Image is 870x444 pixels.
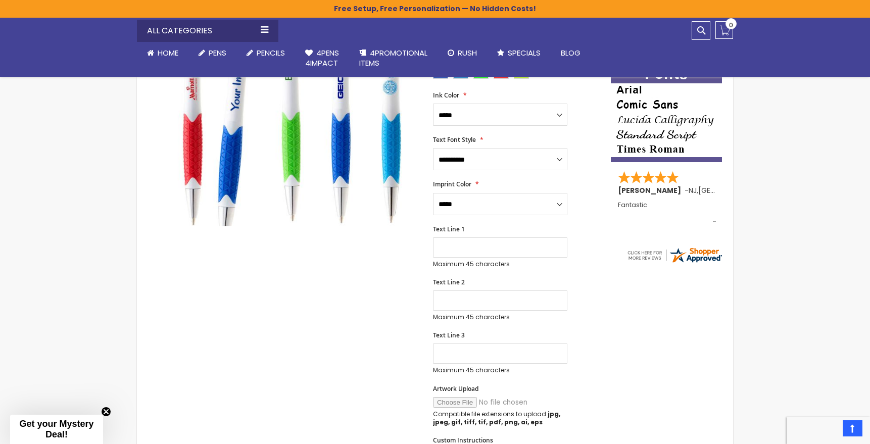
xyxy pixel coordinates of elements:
[305,47,339,68] span: 4Pens 4impact
[236,42,295,64] a: Pencils
[715,21,733,39] a: 0
[458,47,477,58] span: Rush
[137,20,278,42] div: All Categories
[257,47,285,58] span: Pencils
[433,410,567,426] p: Compatible file extensions to upload:
[295,42,349,75] a: 4Pens4impact
[188,42,236,64] a: Pens
[551,42,591,64] a: Blog
[787,417,870,444] iframe: Google Customer Reviews
[689,185,697,195] span: NJ
[433,91,459,100] span: Ink Color
[487,42,551,64] a: Specials
[618,185,685,195] span: [PERSON_NAME]
[433,225,465,233] span: Text Line 1
[209,47,226,58] span: Pens
[433,313,567,321] p: Maximum 45 characters
[433,410,560,426] strong: jpg, jpeg, gif, tiff, tif, pdf, png, ai, eps
[433,180,471,188] span: Imprint Color
[10,415,103,444] div: Get your Mystery Deal!Close teaser
[685,185,772,195] span: - ,
[433,384,478,393] span: Artwork Upload
[359,47,427,68] span: 4PROMOTIONAL ITEMS
[618,202,716,223] div: Fantastic
[158,47,178,58] span: Home
[349,42,438,75] a: 4PROMOTIONALITEMS
[19,419,93,439] span: Get your Mystery Deal!
[433,278,465,286] span: Text Line 2
[611,65,722,162] img: font-personalization-examples
[698,185,772,195] span: [GEOGRAPHIC_DATA]
[433,331,465,339] span: Text Line 3
[561,47,581,58] span: Blog
[438,42,487,64] a: Rush
[508,47,541,58] span: Specials
[433,135,476,144] span: Text Font Style
[626,246,723,264] img: 4pens.com widget logo
[433,260,567,268] p: Maximum 45 characters
[101,407,111,417] button: Close teaser
[626,258,723,266] a: 4pens.com certificate URL
[433,366,567,374] p: Maximum 45 characters
[729,20,733,30] span: 0
[137,42,188,64] a: Home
